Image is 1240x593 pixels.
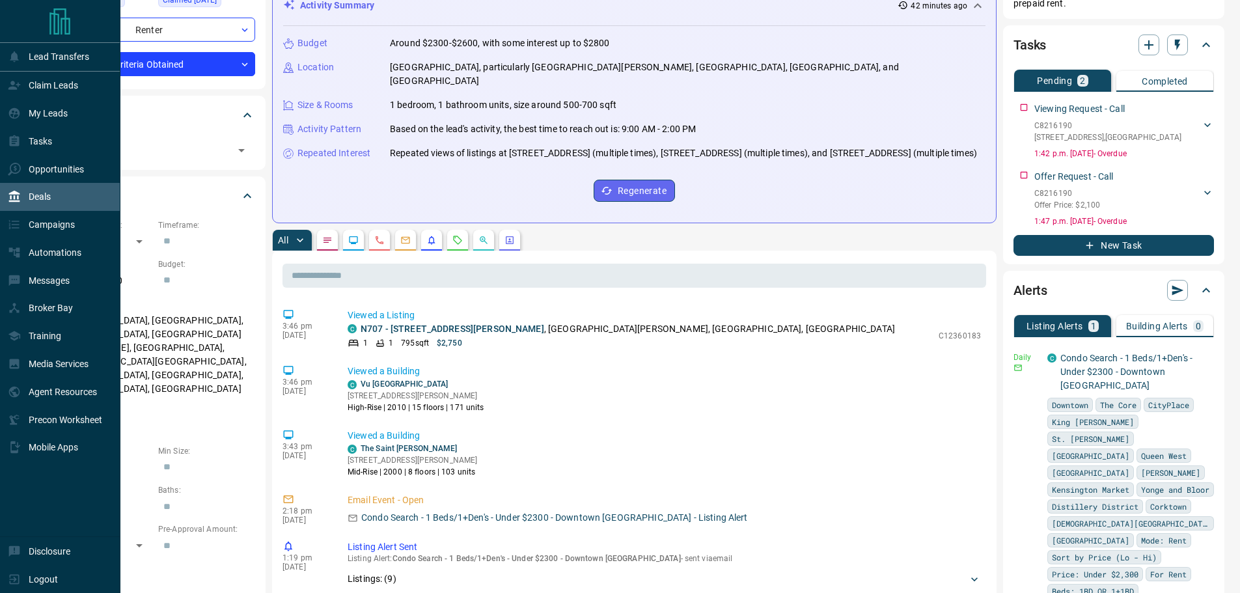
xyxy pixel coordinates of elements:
p: Listing Alerts [1026,322,1083,331]
p: [DATE] [282,331,328,340]
p: 1:42 p.m. [DATE] - Overdue [1034,148,1214,159]
div: C8216190Offer Price: $2,100 [1034,185,1214,214]
p: 3:46 pm [282,322,328,331]
svg: Agent Actions [504,235,515,245]
p: Listings: ( 9 ) [348,572,396,586]
div: Tags [55,100,255,131]
p: C8216190 [1034,187,1100,199]
p: Repeated Interest [297,146,370,160]
p: 1 [1091,322,1096,331]
p: Repeated views of listings at [STREET_ADDRESS] (multiple times), [STREET_ADDRESS] (multiple times... [390,146,977,160]
span: The Core [1100,398,1137,411]
p: [DATE] [282,516,328,525]
p: 1 [363,337,368,349]
span: For Rent [1150,568,1187,581]
p: 3:46 pm [282,378,328,387]
p: Min Size: [158,445,255,457]
p: 2 [1080,76,1085,85]
p: [DATE] [282,387,328,396]
p: Motivation: [55,406,255,418]
p: 1 bedroom, 1 bathroom units, size around 500-700 sqft [390,98,616,112]
p: Listing Alert Sent [348,540,981,554]
p: [STREET_ADDRESS] , [GEOGRAPHIC_DATA] [1034,131,1181,143]
p: Pending [1037,76,1072,85]
span: Kensington Market [1052,483,1129,496]
span: Corktown [1150,500,1187,513]
p: Viewing Request - Call [1034,102,1125,116]
span: [GEOGRAPHIC_DATA] [1052,449,1129,462]
span: Yonge and Bloor [1141,483,1209,496]
p: Timeframe: [158,219,255,231]
svg: Notes [322,235,333,245]
p: 1:47 p.m. [DATE] - Overdue [1034,215,1214,227]
div: Listings: (9) [348,567,981,591]
p: Mid-Rise | 2000 | 8 floors | 103 units [348,466,477,478]
p: Budget [297,36,327,50]
p: 1:19 pm [282,553,328,562]
span: [DEMOGRAPHIC_DATA][GEOGRAPHIC_DATA] [1052,517,1209,530]
a: Condo Search - 1 Beds/1+Den's - Under $2300 - Downtown [GEOGRAPHIC_DATA] [1060,353,1192,391]
p: Around $2300-$2600, with some interest up to $2800 [390,36,610,50]
div: Criteria Obtained [55,52,255,76]
button: Open [232,141,251,159]
p: Completed [1142,77,1188,86]
p: Email Event - Open [348,493,981,507]
div: Tasks [1013,29,1214,61]
div: Alerts [1013,275,1214,306]
span: King [PERSON_NAME] [1052,415,1134,428]
span: Sort by Price (Lo - Hi) [1052,551,1157,564]
div: Criteria [55,180,255,212]
p: , [GEOGRAPHIC_DATA][PERSON_NAME], [GEOGRAPHIC_DATA], [GEOGRAPHIC_DATA] [361,322,895,336]
p: Budget: [158,258,255,270]
p: Baths: [158,484,255,496]
p: Viewed a Building [348,365,981,378]
span: [GEOGRAPHIC_DATA] [1052,466,1129,479]
div: Renter [55,18,255,42]
h2: Alerts [1013,280,1047,301]
span: Distillery District [1052,500,1138,513]
p: [DATE] [282,562,328,572]
svg: Opportunities [478,235,489,245]
svg: Calls [374,235,385,245]
p: High-Rise | 2010 | 15 floors | 171 units [348,402,484,413]
svg: Email [1013,363,1023,372]
p: $2,750 [437,337,462,349]
p: Offer Price: $2,100 [1034,199,1100,211]
p: Areas Searched: [55,298,255,310]
p: Activity Pattern [297,122,361,136]
p: 2:18 pm [282,506,328,516]
p: Offer Request - Call [1034,170,1114,184]
span: St. [PERSON_NAME] [1052,432,1129,445]
p: C12360183 [939,330,981,342]
span: [PERSON_NAME] [1141,466,1200,479]
button: Regenerate [594,180,675,202]
p: [DATE] [282,451,328,460]
svg: Requests [452,235,463,245]
div: condos.ca [1047,353,1056,363]
p: Listing Alert : - sent via email [348,554,981,563]
p: [STREET_ADDRESS][PERSON_NAME] [348,390,484,402]
span: Condo Search - 1 Beds/1+Den's - Under $2300 - Downtown [GEOGRAPHIC_DATA] [393,554,681,563]
p: Pre-Approval Amount: [158,523,255,535]
p: [GEOGRAPHIC_DATA], [GEOGRAPHIC_DATA], [GEOGRAPHIC_DATA], [GEOGRAPHIC_DATA][PERSON_NAME], [GEOGRAP... [55,310,255,400]
span: [GEOGRAPHIC_DATA] [1052,534,1129,547]
div: condos.ca [348,324,357,333]
p: Location [297,61,334,74]
div: C8216190[STREET_ADDRESS],[GEOGRAPHIC_DATA] [1034,117,1214,146]
a: The Saint [PERSON_NAME] [361,444,458,453]
div: condos.ca [348,445,357,454]
p: 795 sqft [401,337,429,349]
p: Daily [1013,352,1040,363]
p: Credit Score: [55,562,255,574]
p: [GEOGRAPHIC_DATA], particularly [GEOGRAPHIC_DATA][PERSON_NAME], [GEOGRAPHIC_DATA], [GEOGRAPHIC_DA... [390,61,985,88]
p: [STREET_ADDRESS][PERSON_NAME] [348,454,477,466]
p: 0 [1196,322,1201,331]
a: N707 - [STREET_ADDRESS][PERSON_NAME] [361,324,544,334]
span: Price: Under $2,300 [1052,568,1138,581]
p: Size & Rooms [297,98,353,112]
svg: Lead Browsing Activity [348,235,359,245]
p: 1 [389,337,393,349]
div: condos.ca [348,380,357,389]
p: C8216190 [1034,120,1181,131]
span: Mode: Rent [1141,534,1187,547]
